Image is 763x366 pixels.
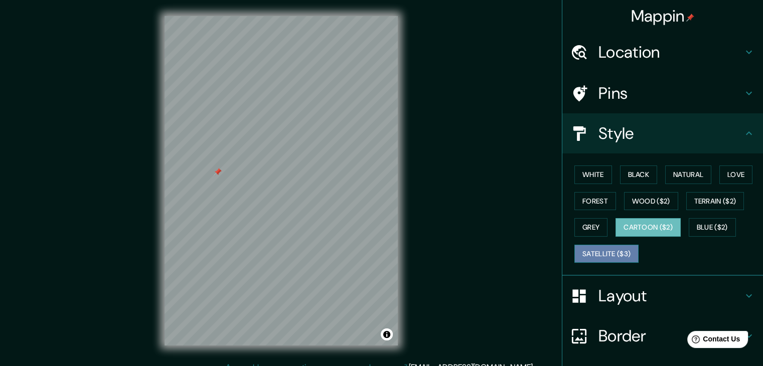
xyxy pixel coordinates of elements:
button: Forest [574,192,616,211]
button: White [574,165,612,184]
button: Cartoon ($2) [616,218,681,237]
button: Black [620,165,658,184]
button: Satellite ($3) [574,245,639,263]
h4: Style [598,123,743,143]
h4: Layout [598,286,743,306]
div: Location [562,32,763,72]
div: Border [562,316,763,356]
div: Pins [562,73,763,113]
canvas: Map [165,16,398,345]
h4: Border [598,326,743,346]
div: Layout [562,276,763,316]
button: Love [719,165,752,184]
div: Style [562,113,763,153]
button: Grey [574,218,607,237]
img: pin-icon.png [686,14,694,22]
button: Natural [665,165,711,184]
button: Wood ($2) [624,192,678,211]
button: Terrain ($2) [686,192,744,211]
h4: Location [598,42,743,62]
button: Blue ($2) [689,218,736,237]
h4: Pins [598,83,743,103]
iframe: Help widget launcher [674,327,752,355]
button: Toggle attribution [381,328,393,340]
h4: Mappin [631,6,695,26]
